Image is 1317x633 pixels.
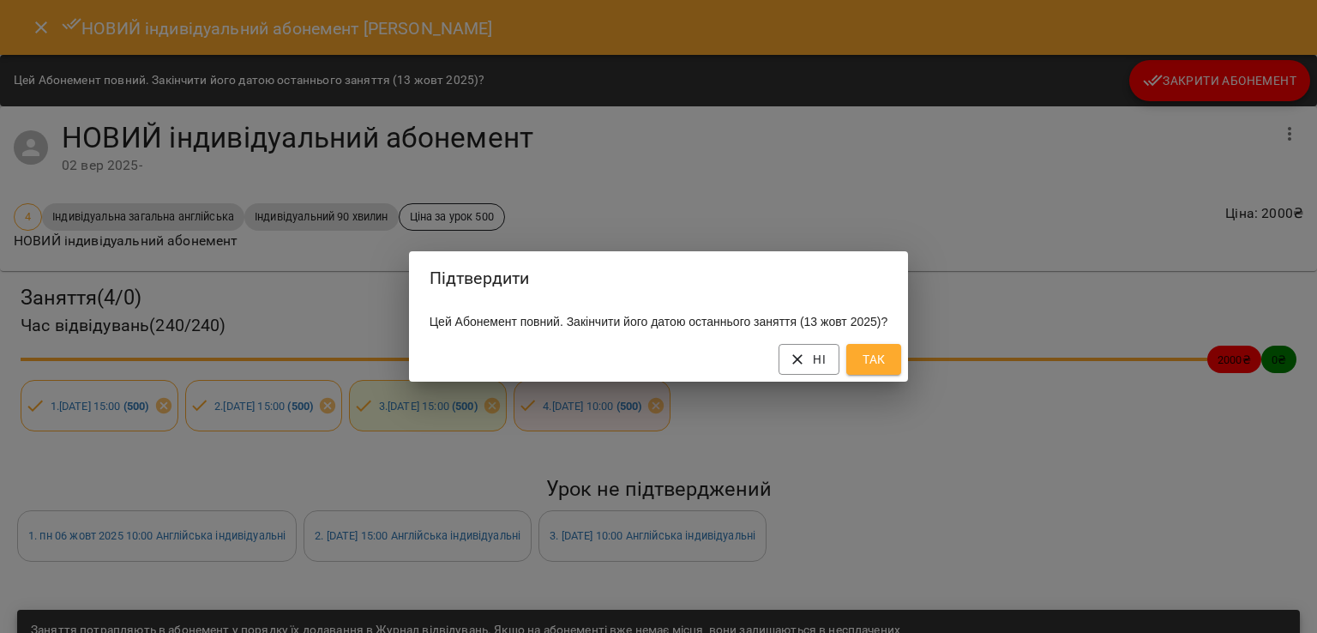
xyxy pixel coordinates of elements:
[792,349,826,370] span: Ні
[860,349,887,370] span: Так
[409,306,908,337] div: Цей Абонемент повний. Закінчити його датою останнього заняття (13 жовт 2025)?
[430,265,887,292] h2: Підтвердити
[846,344,901,375] button: Так
[779,344,839,375] button: Ні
